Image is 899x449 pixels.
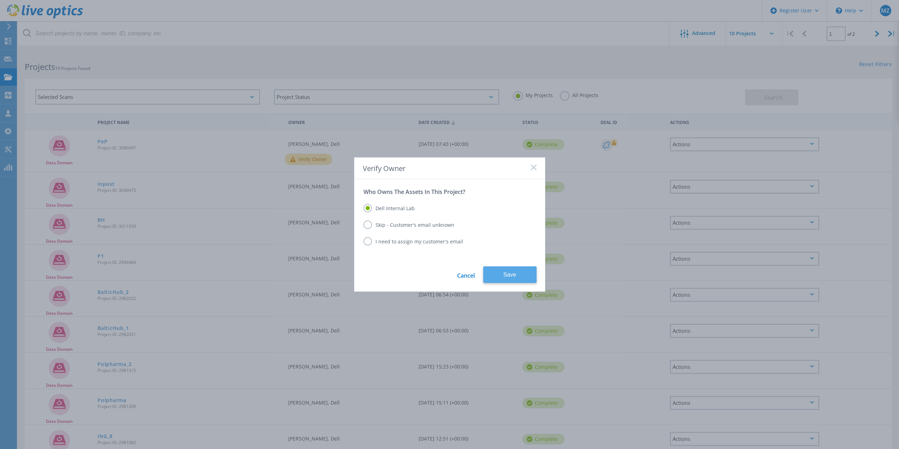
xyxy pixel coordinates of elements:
[363,204,415,212] label: Dell Internal Lab
[363,188,536,195] p: Who Owns The Assets In This Project?
[363,220,454,229] label: Skip - Customer's email unknown
[457,266,475,283] a: Cancel
[363,164,406,173] span: Verify Owner
[483,266,537,283] button: Save
[363,237,463,246] label: I need to assign my customer's email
